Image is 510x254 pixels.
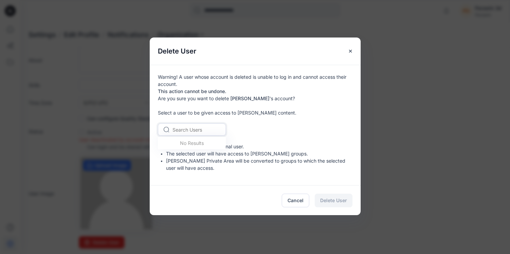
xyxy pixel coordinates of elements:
li: You cannot select an external user. [166,143,352,150]
div: Warning! A user whose account is deleted is unable to log in and cannot access their account. Are... [150,65,361,185]
button: Close [344,45,357,57]
li: [PERSON_NAME] Private Area will be converted to groups to which the selected user will have access. [166,157,352,171]
span: Cancel [287,197,303,204]
h5: Delete User [150,38,204,65]
div: No Results [158,137,226,149]
b: [PERSON_NAME] [230,95,269,101]
button: Cancel [282,194,309,207]
b: This action cannot be undone. [158,88,226,94]
li: The selected user will have access to [PERSON_NAME] groups. [166,150,352,157]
